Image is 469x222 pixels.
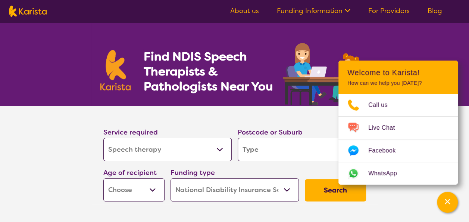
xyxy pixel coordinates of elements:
a: Web link opens in a new tab. [338,162,458,185]
a: Funding Information [277,6,350,15]
input: Type [238,138,366,161]
a: About us [230,6,259,15]
label: Service required [103,128,158,137]
img: speech-therapy [277,40,369,106]
img: Karista logo [9,6,47,17]
h1: Find NDIS Speech Therapists & Pathologists Near You [143,49,281,94]
a: For Providers [368,6,410,15]
span: WhatsApp [368,168,406,179]
div: Channel Menu [338,61,458,185]
p: How can we help you [DATE]? [347,80,449,86]
ul: Choose channel [338,94,458,185]
span: Live Chat [368,122,404,133]
h2: Welcome to Karista! [347,68,449,77]
img: Karista logo [100,50,131,90]
label: Funding type [171,168,215,177]
label: Age of recipient [103,168,157,177]
button: Search [305,179,366,201]
button: Channel Menu [437,192,458,213]
label: Postcode or Suburb [238,128,303,137]
span: Facebook [368,145,404,156]
a: Blog [428,6,442,15]
span: Call us [368,99,397,111]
